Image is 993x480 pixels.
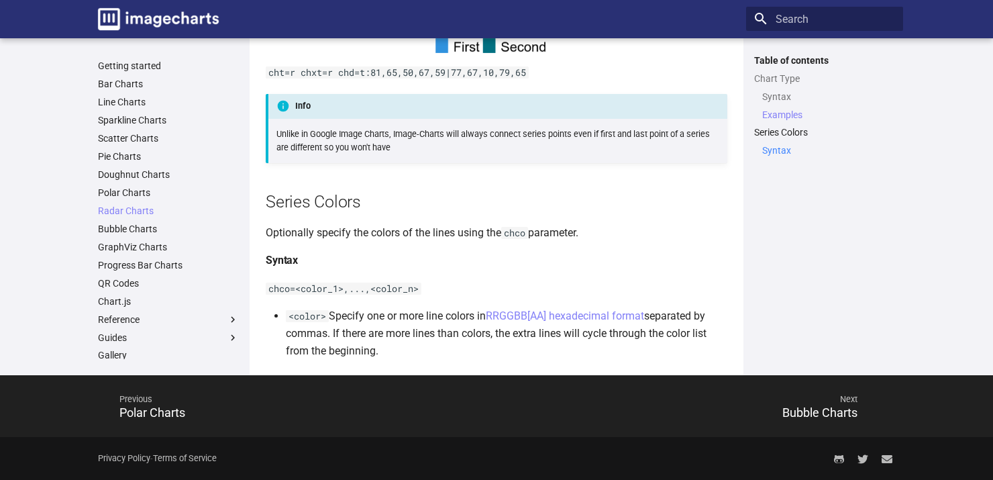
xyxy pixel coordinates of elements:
[754,144,895,156] nav: Series Colors
[98,277,239,289] a: QR Codes
[486,309,644,322] a: RRGGBB[AA] hexadecimal format
[98,223,239,235] a: Bubble Charts
[98,332,239,344] label: Guides
[286,307,727,359] li: Specify one or more line colors in separated by commas. If there are more lines than colors, the ...
[119,405,185,420] span: Polar Charts
[98,114,239,126] a: Sparkline Charts
[98,349,239,361] a: Gallery
[762,144,895,156] a: Syntax
[106,383,480,416] span: Previous
[98,241,239,253] a: GraphViz Charts
[276,128,719,155] p: Unlike in Google Image Charts, Image-Charts will always connect series points even if first and l...
[98,205,239,217] a: Radar Charts
[286,310,329,322] code: <color>
[762,91,895,103] a: Syntax
[98,169,239,181] a: Doughnut Charts
[98,314,239,326] label: Reference
[90,378,496,434] a: PreviousPolar Charts
[266,190,727,213] h2: Series Colors
[496,383,871,416] span: Next
[754,126,895,138] a: Series Colors
[746,54,903,66] label: Table of contents
[98,446,217,471] div: -
[754,91,895,121] nav: Chart Type
[98,259,239,271] a: Progress Bar Charts
[782,405,857,420] span: Bubble Charts
[98,96,239,108] a: Line Charts
[746,54,903,157] nav: Table of contents
[98,453,150,463] a: Privacy Policy
[754,73,895,85] a: Chart Type
[746,7,903,31] input: Search
[98,60,239,72] a: Getting started
[266,94,727,118] p: Info
[98,187,239,199] a: Polar Charts
[266,283,421,295] code: chco=<color_1>,...,<color_n>
[153,453,217,463] a: Terms of Service
[98,295,239,307] a: Chart.js
[98,150,239,162] a: Pie Charts
[98,78,239,90] a: Bar Charts
[266,66,529,79] code: cht=r chxt=r chd=t:81,65,50,67,59|77,67,10,79,65
[98,8,219,30] img: logo
[93,3,224,36] a: Image-Charts documentation
[266,224,727,242] p: Optionally specify the colors of the lines using the parameter.
[496,378,903,434] a: NextBubble Charts
[501,227,528,239] code: chco
[762,109,895,121] a: Examples
[266,252,727,269] h4: Syntax
[98,132,239,144] a: Scatter Charts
